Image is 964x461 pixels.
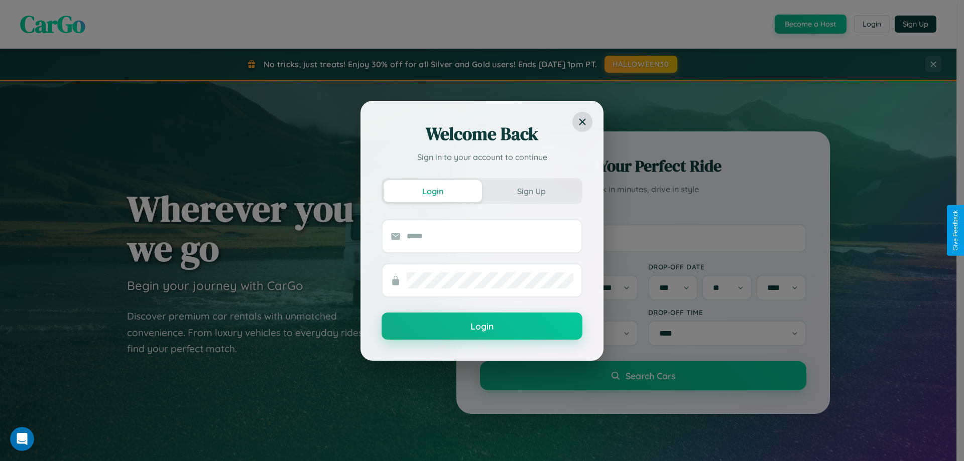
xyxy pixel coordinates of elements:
[10,427,34,451] iframe: Intercom live chat
[384,180,482,202] button: Login
[382,151,582,163] p: Sign in to your account to continue
[382,122,582,146] h2: Welcome Back
[952,210,959,251] div: Give Feedback
[382,313,582,340] button: Login
[482,180,580,202] button: Sign Up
